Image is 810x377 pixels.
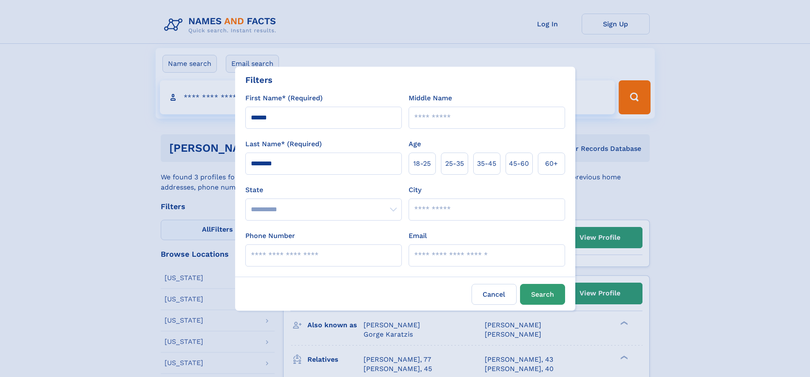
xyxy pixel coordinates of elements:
label: Email [409,231,427,241]
span: 18‑25 [413,159,431,169]
div: Filters [245,74,273,86]
label: Middle Name [409,93,452,103]
label: State [245,185,402,195]
label: First Name* (Required) [245,93,323,103]
label: Phone Number [245,231,295,241]
label: City [409,185,421,195]
span: 45‑60 [509,159,529,169]
label: Cancel [472,284,517,305]
label: Last Name* (Required) [245,139,322,149]
span: 60+ [545,159,558,169]
span: 35‑45 [477,159,496,169]
span: 25‑35 [445,159,464,169]
button: Search [520,284,565,305]
label: Age [409,139,421,149]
